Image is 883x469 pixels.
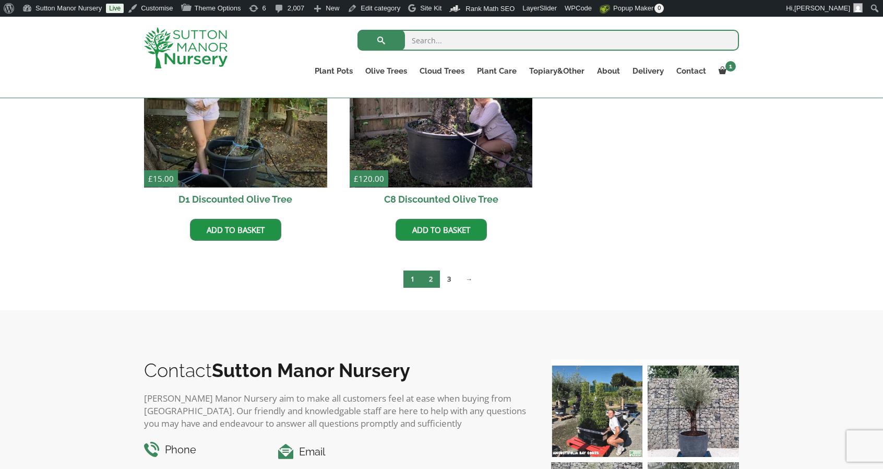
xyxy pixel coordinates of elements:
span: [PERSON_NAME] [794,4,850,12]
b: Sutton Manor Nursery [212,359,410,381]
h2: D1 Discounted Olive Tree [144,187,327,211]
img: logo [144,27,228,68]
a: 1 [712,64,739,78]
span: Page 1 [403,271,422,288]
a: → [458,271,480,288]
a: Delivery [626,64,670,78]
a: Topiary&Other [523,64,591,78]
h4: Phone [144,442,262,458]
bdi: 15.00 [148,173,174,184]
span: £ [354,173,359,184]
span: 1 [725,61,736,72]
nav: Product Pagination [144,270,739,292]
a: Plant Care [471,64,523,78]
span: Site Kit [420,4,441,12]
a: Add to basket: “C8 Discounted Olive Tree” [396,219,487,241]
input: Search... [357,30,739,51]
p: [PERSON_NAME] Manor Nursery aim to make all customers feel at ease when buying from [GEOGRAPHIC_D... [144,392,530,430]
bdi: 120.00 [354,173,384,184]
span: Rank Math SEO [466,5,515,13]
span: 0 [654,4,664,13]
a: £15.00 D1 Discounted Olive Tree [144,4,327,211]
a: Page 2 [422,271,440,288]
a: Cloud Trees [413,64,471,78]
a: Page 3 [440,271,458,288]
img: A beautiful multi-stem Spanish Olive tree potted in our luxurious fibre clay pots 😍😍 [648,366,739,457]
a: About [591,64,626,78]
img: Our elegant & picturesque Angustifolia Cones are an exquisite addition to your Bay Tree collectio... [551,366,642,457]
a: £120.00 C8 Discounted Olive Tree [350,4,533,211]
a: Olive Trees [359,64,413,78]
a: Contact [670,64,712,78]
h2: C8 Discounted Olive Tree [350,187,533,211]
a: Live [106,4,124,13]
h4: Email [278,444,530,460]
span: £ [148,173,153,184]
a: Plant Pots [308,64,359,78]
a: Add to basket: “D1 Discounted Olive Tree” [190,219,281,241]
h2: Contact [144,359,530,381]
